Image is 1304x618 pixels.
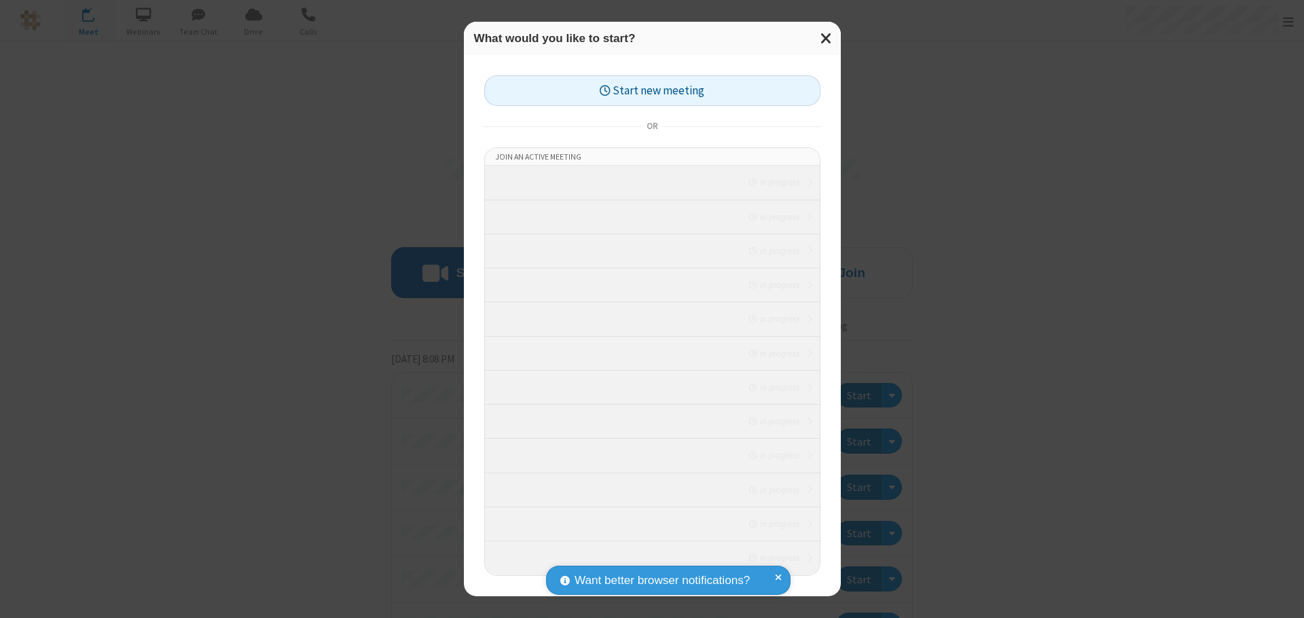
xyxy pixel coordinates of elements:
em: in progress [749,484,799,496]
em: in progress [749,517,799,530]
em: in progress [749,244,799,257]
h3: What would you like to start? [474,32,831,45]
em: in progress [749,312,799,325]
em: in progress [749,381,799,394]
button: Start new meeting [484,75,820,106]
span: or [641,117,663,137]
li: Join an active meeting [485,148,820,166]
em: in progress [749,347,799,360]
em: in progress [749,278,799,291]
button: Close modal [812,22,841,55]
em: in progress [749,176,799,189]
span: Want better browser notifications? [575,572,750,589]
em: in progress [749,551,799,564]
em: in progress [749,415,799,428]
em: in progress [749,449,799,462]
em: in progress [749,211,799,223]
